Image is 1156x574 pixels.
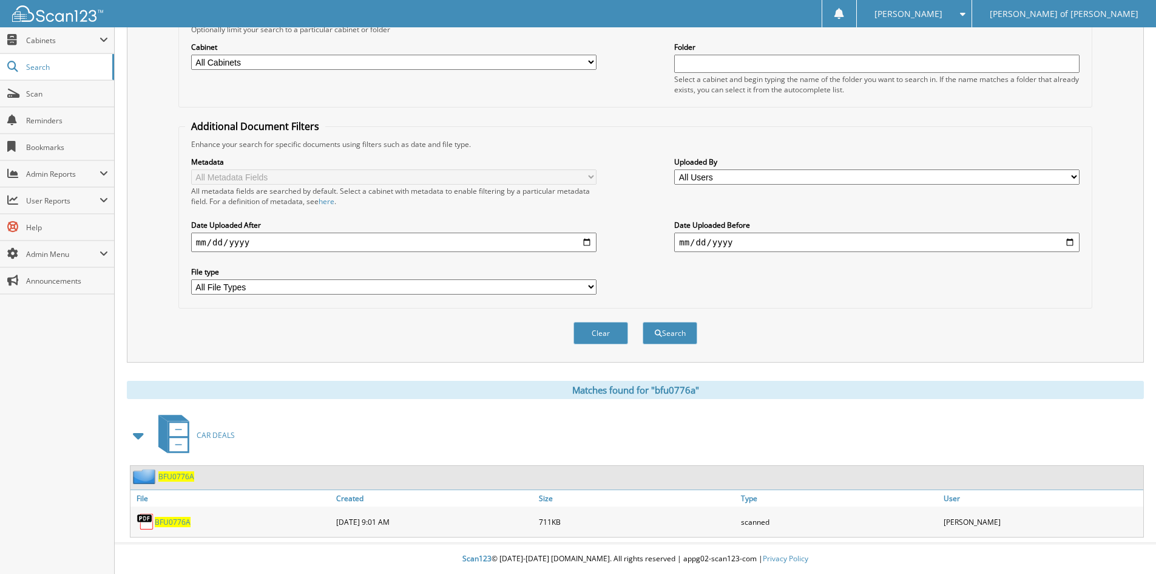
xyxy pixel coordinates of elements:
div: [PERSON_NAME] [941,510,1143,534]
a: BFU0776A [158,471,194,482]
a: BFU0776A [155,517,191,527]
span: [PERSON_NAME] of [PERSON_NAME] [990,10,1138,18]
span: Help [26,222,108,233]
button: Clear [573,322,628,344]
span: Search [26,62,106,72]
a: Type [738,490,941,507]
a: Created [333,490,536,507]
div: 711KB [536,510,739,534]
span: Announcements [26,276,108,286]
span: User Reports [26,196,100,206]
a: Privacy Policy [763,553,808,564]
input: end [674,233,1080,252]
a: User [941,490,1143,507]
label: Date Uploaded After [191,220,597,230]
a: CAR DEALS [151,411,235,459]
legend: Additional Document Filters [185,120,325,133]
label: Metadata [191,157,597,167]
span: Cabinets [26,35,100,46]
span: Admin Menu [26,249,100,259]
span: Reminders [26,115,108,126]
div: © [DATE]-[DATE] [DOMAIN_NAME]. All rights reserved | appg02-scan123-com | [115,544,1156,574]
img: PDF.png [137,513,155,531]
span: Admin Reports [26,169,100,179]
div: Select a cabinet and begin typing the name of the folder you want to search in. If the name match... [674,74,1080,95]
span: Bookmarks [26,142,108,152]
span: [PERSON_NAME] [874,10,942,18]
span: Scan [26,89,108,99]
div: [DATE] 9:01 AM [333,510,536,534]
div: Optionally limit your search to a particular cabinet or folder [185,24,1086,35]
iframe: Chat Widget [1095,516,1156,574]
span: Scan123 [462,553,492,564]
div: scanned [738,510,941,534]
label: Date Uploaded Before [674,220,1080,230]
img: folder2.png [133,469,158,484]
label: File type [191,267,597,277]
img: scan123-logo-white.svg [12,5,103,22]
div: All metadata fields are searched by default. Select a cabinet with metadata to enable filtering b... [191,186,597,207]
label: Cabinet [191,42,597,52]
label: Uploaded By [674,157,1080,167]
div: Matches found for "bfu0776a" [127,381,1144,399]
input: start [191,233,597,252]
button: Search [643,322,697,344]
div: Enhance your search for specific documents using filters such as date and file type. [185,139,1086,149]
label: Folder [674,42,1080,52]
a: File [130,490,333,507]
a: here [319,196,334,207]
a: Size [536,490,739,507]
span: CAR DEALS [197,430,235,440]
